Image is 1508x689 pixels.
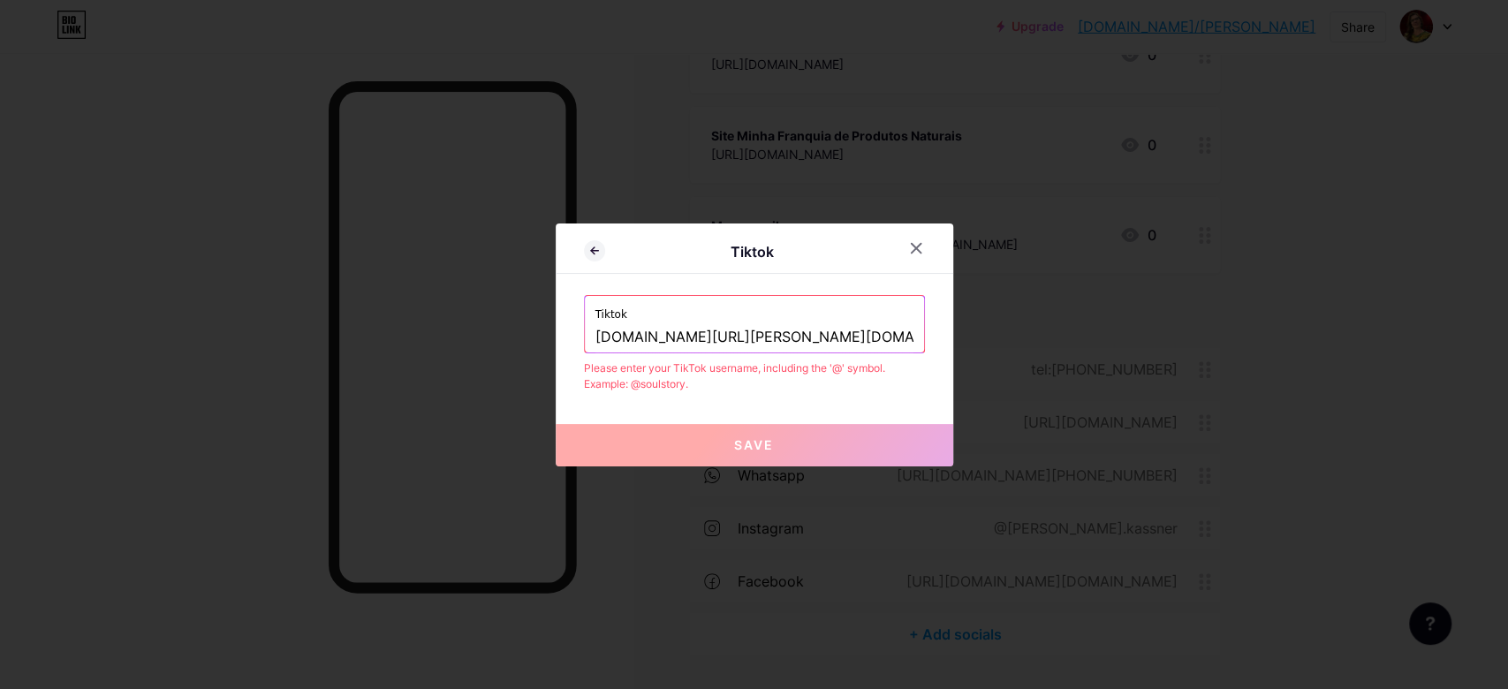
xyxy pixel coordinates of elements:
div: Tiktok [605,241,900,262]
label: Tiktok [595,296,913,322]
span: Save [734,437,774,452]
button: Save [556,424,953,466]
div: Please enter your TikTok username, including the '@' symbol. Example: @soulstory. [584,360,925,392]
input: TikTok username [595,322,913,352]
